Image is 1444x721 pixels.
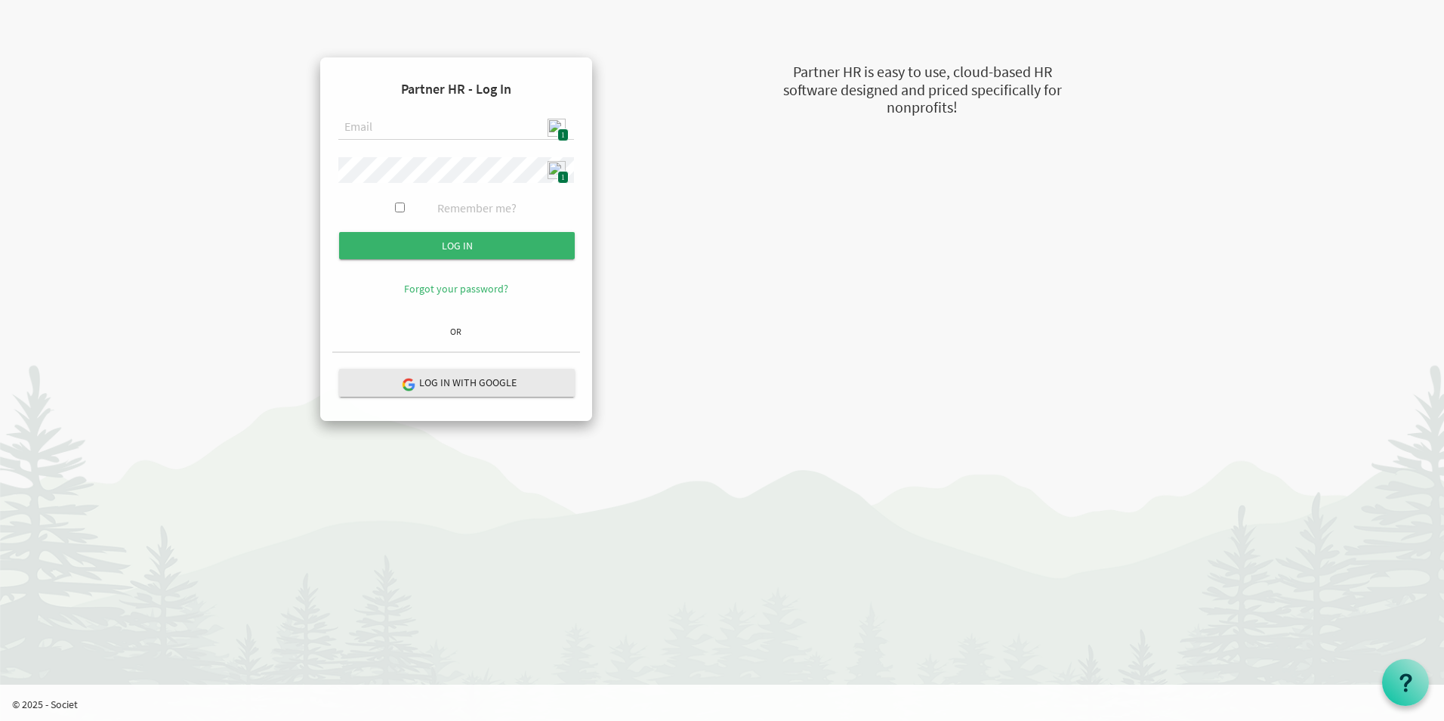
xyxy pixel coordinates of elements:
img: npw-badge-icon.svg [548,119,566,137]
a: Forgot your password? [404,282,508,296]
input: Email [338,115,574,141]
div: software designed and priced specifically for [707,79,1137,101]
h4: Partner HR - Log In [332,70,580,109]
h6: OR [332,326,580,336]
div: nonprofits! [707,97,1137,119]
label: Remember me? [437,200,517,217]
img: google-logo.png [401,377,415,391]
img: npw-badge-icon.svg [548,161,566,179]
input: Log in [339,232,575,259]
span: 1 [557,171,569,184]
p: © 2025 - Societ [12,697,1444,712]
span: 1 [557,128,569,141]
div: Partner HR is easy to use, cloud-based HR [707,61,1137,83]
button: Log in with Google [339,369,575,397]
